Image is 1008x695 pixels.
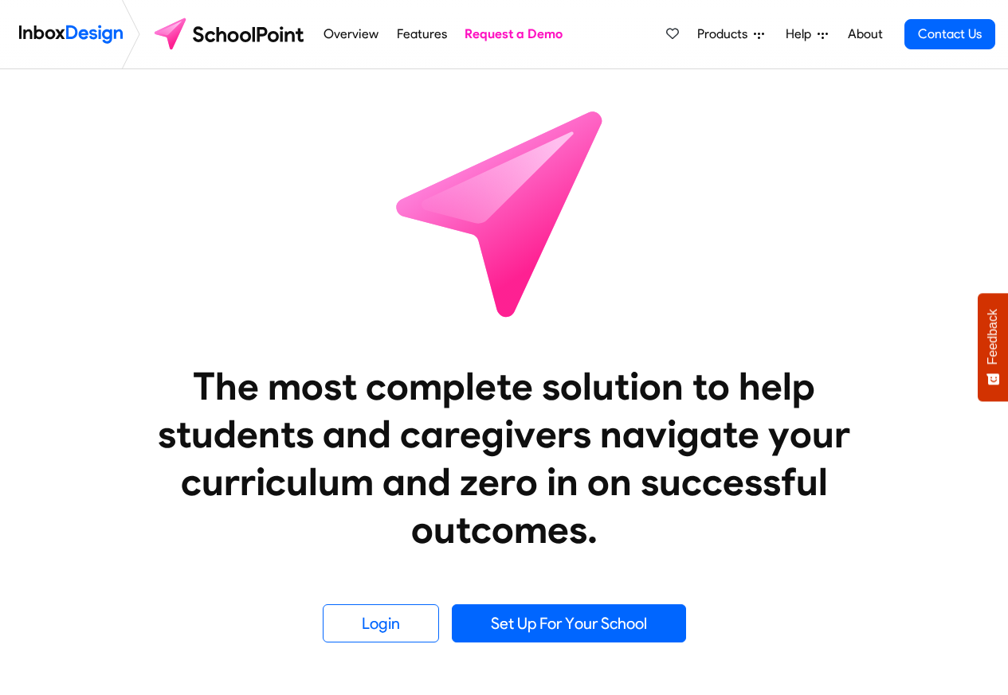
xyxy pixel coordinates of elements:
[691,18,771,50] a: Products
[697,25,754,44] span: Products
[126,362,883,553] heading: The most complete solution to help students and caregivers navigate your curriculum and zero in o...
[320,18,383,50] a: Overview
[461,18,567,50] a: Request a Demo
[986,309,1000,365] span: Feedback
[978,293,1008,401] button: Feedback - Show survey
[779,18,834,50] a: Help
[786,25,818,44] span: Help
[361,69,648,356] img: icon_schoolpoint.svg
[147,15,315,53] img: schoolpoint logo
[392,18,451,50] a: Features
[323,604,439,642] a: Login
[904,19,995,49] a: Contact Us
[843,18,887,50] a: About
[452,604,686,642] a: Set Up For Your School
